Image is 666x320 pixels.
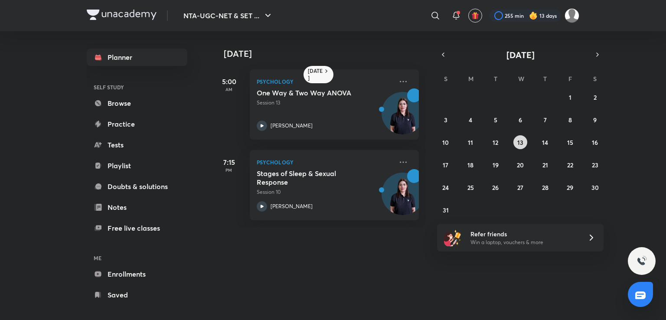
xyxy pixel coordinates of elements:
p: Win a laptop, vouchers & more [470,238,577,246]
p: [PERSON_NAME] [271,122,313,130]
button: August 18, 2025 [464,158,477,172]
button: August 24, 2025 [439,180,453,194]
button: August 9, 2025 [588,113,602,127]
button: August 14, 2025 [538,135,552,149]
button: August 27, 2025 [513,180,527,194]
h4: [DATE] [224,49,428,59]
h5: 5:00 [212,76,246,87]
button: August 20, 2025 [513,158,527,172]
abbr: Saturday [593,75,597,83]
abbr: August 31, 2025 [443,206,449,214]
button: NTA-UGC-NET & SET ... [178,7,278,24]
abbr: August 25, 2025 [467,183,474,192]
button: August 15, 2025 [563,135,577,149]
button: August 25, 2025 [464,180,477,194]
h5: One Way & Two Way ANOVA [257,88,365,97]
abbr: Thursday [543,75,547,83]
img: Avatar [382,97,424,138]
abbr: August 21, 2025 [542,161,548,169]
button: [DATE] [449,49,591,61]
abbr: August 26, 2025 [492,183,499,192]
abbr: August 29, 2025 [567,183,573,192]
abbr: August 13, 2025 [517,138,523,147]
p: Psychology [257,157,393,167]
abbr: August 14, 2025 [542,138,548,147]
a: Practice [87,115,187,133]
abbr: August 7, 2025 [544,116,547,124]
abbr: August 1, 2025 [569,93,571,101]
abbr: August 28, 2025 [542,183,548,192]
abbr: August 18, 2025 [467,161,473,169]
button: August 6, 2025 [513,113,527,127]
button: August 22, 2025 [563,158,577,172]
button: August 3, 2025 [439,113,453,127]
abbr: August 15, 2025 [567,138,573,147]
abbr: August 6, 2025 [519,116,522,124]
img: avatar [471,12,479,20]
button: August 12, 2025 [489,135,503,149]
button: August 21, 2025 [538,158,552,172]
abbr: August 16, 2025 [592,138,598,147]
a: Company Logo [87,10,157,22]
abbr: August 10, 2025 [442,138,449,147]
abbr: August 11, 2025 [468,138,473,147]
a: Notes [87,199,187,216]
img: Atia khan [565,8,579,23]
p: Session 10 [257,188,393,196]
button: August 1, 2025 [563,90,577,104]
a: Planner [87,49,187,66]
button: August 30, 2025 [588,180,602,194]
abbr: August 19, 2025 [493,161,499,169]
a: Free live classes [87,219,187,237]
h5: Stages of Sleep & Sexual Response [257,169,365,186]
button: August 28, 2025 [538,180,552,194]
abbr: Sunday [444,75,447,83]
p: Psychology [257,76,393,87]
button: August 5, 2025 [489,113,503,127]
button: August 16, 2025 [588,135,602,149]
button: August 19, 2025 [489,158,503,172]
abbr: August 22, 2025 [567,161,573,169]
abbr: Wednesday [518,75,524,83]
abbr: Tuesday [494,75,497,83]
button: August 31, 2025 [439,203,453,217]
abbr: August 5, 2025 [494,116,497,124]
button: August 26, 2025 [489,180,503,194]
img: Avatar [382,177,424,219]
h6: ME [87,251,187,265]
h6: Refer friends [470,229,577,238]
a: Playlist [87,157,187,174]
img: referral [444,229,461,246]
abbr: August 2, 2025 [594,93,597,101]
abbr: August 30, 2025 [591,183,599,192]
button: August 8, 2025 [563,113,577,127]
a: Tests [87,136,187,153]
abbr: August 20, 2025 [517,161,524,169]
button: August 11, 2025 [464,135,477,149]
abbr: August 24, 2025 [442,183,449,192]
a: Browse [87,95,187,112]
abbr: August 17, 2025 [443,161,448,169]
button: August 29, 2025 [563,180,577,194]
abbr: August 12, 2025 [493,138,498,147]
a: Saved [87,286,187,304]
a: Enrollments [87,265,187,283]
abbr: August 23, 2025 [592,161,598,169]
img: streak [529,11,538,20]
abbr: August 3, 2025 [444,116,447,124]
button: August 17, 2025 [439,158,453,172]
h5: 7:15 [212,157,246,167]
abbr: Monday [468,75,473,83]
a: Doubts & solutions [87,178,187,195]
button: August 23, 2025 [588,158,602,172]
img: Company Logo [87,10,157,20]
p: Session 13 [257,99,393,107]
button: August 7, 2025 [538,113,552,127]
img: ttu [637,256,647,266]
p: PM [212,167,246,173]
p: AM [212,87,246,92]
button: avatar [468,9,482,23]
h6: SELF STUDY [87,80,187,95]
button: August 4, 2025 [464,113,477,127]
abbr: August 8, 2025 [568,116,572,124]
